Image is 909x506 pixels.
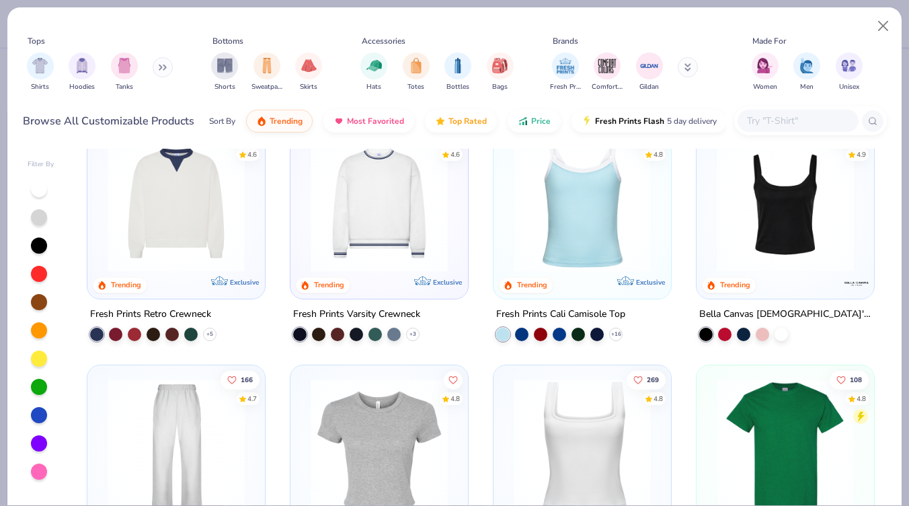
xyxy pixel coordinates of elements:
img: 3abb6cdb-110e-4e18-92a0-dbcd4e53f056 [101,135,251,272]
div: filter for Gildan [636,52,663,92]
div: filter for Hats [360,52,387,92]
div: filter for Tanks [111,52,138,92]
span: Hoodies [69,82,95,92]
div: Fresh Prints Varsity Crewneck [293,305,420,322]
img: Unisex Image [841,58,857,73]
button: filter button [836,52,863,92]
div: Tops [28,35,45,47]
button: filter button [111,52,138,92]
div: filter for Unisex [836,52,863,92]
img: Shorts Image [217,58,233,73]
span: Shorts [214,82,235,92]
button: Like [444,370,463,389]
span: Bags [492,82,508,92]
div: filter for Shorts [211,52,238,92]
span: Totes [407,82,424,92]
img: 8af284bf-0d00-45ea-9003-ce4b9a3194ad [710,135,861,272]
img: Shirts Image [32,58,48,73]
button: filter button [752,52,779,92]
span: 269 [647,376,659,383]
span: Fresh Prints [550,82,581,92]
span: Men [800,82,814,92]
button: Like [830,370,869,389]
span: Exclusive [230,277,259,286]
div: filter for Totes [403,52,430,92]
div: filter for Hoodies [69,52,95,92]
img: Men Image [799,58,814,73]
button: Most Favorited [323,110,414,133]
div: filter for Comfort Colors [592,52,623,92]
div: filter for Women [752,52,779,92]
button: Trending [246,110,313,133]
button: filter button [295,52,322,92]
span: Women [753,82,777,92]
div: Made For [752,35,786,47]
span: Sweatpants [251,82,282,92]
span: Gildan [639,82,659,92]
span: Hats [366,82,381,92]
button: filter button [211,52,238,92]
button: Top Rated [425,110,497,133]
img: Hats Image [366,58,382,73]
span: Price [531,116,551,126]
img: Fresh Prints Image [555,56,576,76]
div: 4.8 [654,394,663,404]
button: Price [508,110,561,133]
img: Bags Image [492,58,507,73]
div: Bottoms [212,35,243,47]
span: Skirts [300,82,317,92]
img: Comfort Colors Image [597,56,617,76]
img: Hoodies Image [75,58,89,73]
div: Fresh Prints Retro Crewneck [90,305,211,322]
span: Exclusive [433,277,462,286]
button: filter button [444,52,471,92]
span: 108 [850,376,862,383]
button: filter button [592,52,623,92]
button: filter button [69,52,95,92]
span: Tanks [116,82,133,92]
span: + 16 [610,330,621,338]
div: 4.8 [654,149,663,159]
img: Tanks Image [117,58,132,73]
span: Bottles [446,82,469,92]
div: Brands [553,35,578,47]
button: filter button [550,52,581,92]
div: 4.6 [450,149,460,159]
div: 4.8 [857,394,866,404]
img: trending.gif [256,116,267,126]
div: 4.6 [248,149,258,159]
button: filter button [27,52,54,92]
div: filter for Fresh Prints [550,52,581,92]
div: 4.7 [248,394,258,404]
span: + 3 [409,330,416,338]
img: Bottles Image [450,58,465,73]
span: 166 [241,376,253,383]
img: flash.gif [582,116,592,126]
button: Like [627,370,666,389]
div: Browse All Customizable Products [23,113,194,129]
div: Fresh Prints Cali Camisole Top [496,305,625,322]
div: Accessories [362,35,405,47]
div: 4.9 [857,149,866,159]
span: Most Favorited [347,116,404,126]
button: filter button [636,52,663,92]
div: filter for Shirts [27,52,54,92]
div: filter for Skirts [295,52,322,92]
div: filter for Bags [487,52,514,92]
button: filter button [251,52,282,92]
span: Exclusive [636,277,665,286]
button: Fresh Prints Flash5 day delivery [571,110,727,133]
div: Bella Canvas [DEMOGRAPHIC_DATA]' Micro Ribbed Scoop Tank [699,305,871,322]
img: most_fav.gif [333,116,344,126]
button: filter button [793,52,820,92]
input: Try "T-Shirt" [746,113,849,129]
span: Top Rated [448,116,487,126]
img: a25d9891-da96-49f3-a35e-76288174bf3a [507,135,658,272]
img: Gildan Image [639,56,660,76]
span: Shirts [31,82,49,92]
img: 4d4398e1-a86f-4e3e-85fd-b9623566810e [304,135,454,272]
button: Like [221,370,260,389]
div: filter for Sweatpants [251,52,282,92]
img: Totes Image [409,58,424,73]
img: TopRated.gif [435,116,446,126]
